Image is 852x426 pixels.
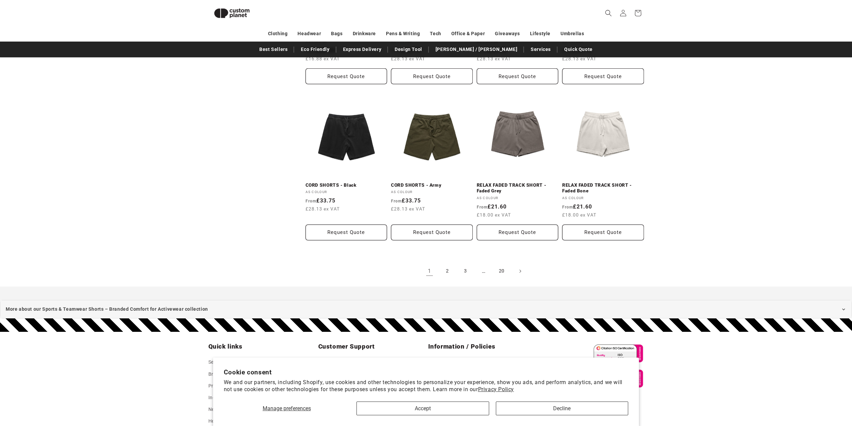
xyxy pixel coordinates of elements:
a: RELAX FADED TRACK SHORT - Faded Bone [562,182,644,194]
a: CORD SHORTS - Black [306,182,387,188]
: Request Quote [477,225,559,240]
a: Eco Friendly [298,44,333,55]
span: Manage preferences [263,405,311,412]
a: Best Sellers [256,44,291,55]
a: Printing Blog [208,380,238,392]
a: Express Delivery [340,44,385,55]
: Request Quote [391,68,473,84]
a: Privacy Policy [478,386,514,392]
a: CORD SHORTS - Army [391,182,473,188]
p: We and our partners, including Shopify, use cookies and other technologies to personalize your ex... [224,379,629,393]
a: Lifestyle [530,28,550,40]
a: Industry Guide Blog [208,392,253,404]
a: Search [208,358,224,368]
a: Page 1 [422,264,437,279]
button: Decline [496,402,629,415]
a: Office & Paper [451,28,485,40]
a: News Blog [208,404,232,415]
a: RELAX FADED TRACK SHORT - Faded Grey [477,182,559,194]
iframe: Chat Widget [740,354,852,426]
span: More about our Sports & Teamwear Shorts – Branded Comfort for Activewear collection [6,305,208,313]
a: Tech [430,28,441,40]
h2: Customer Support [318,343,424,351]
summary: Search [601,6,616,20]
a: Design Tool [391,44,425,55]
a: Next page [513,264,527,279]
: Request Quote [477,68,559,84]
a: Quick Quote [561,44,596,55]
a: [PERSON_NAME] / [PERSON_NAME] [432,44,521,55]
button: Request Quote [306,68,387,84]
a: Page 2 [440,264,455,279]
h2: Cookie consent [224,368,629,376]
h2: Information / Policies [428,343,534,351]
h2: Quick links [208,343,314,351]
a: Headwear [298,28,321,40]
a: Brands [208,368,225,380]
nav: Pagination [306,264,644,279]
span: … [476,264,491,279]
a: Bags [331,28,342,40]
img: ISO 9001 Certified [591,343,644,368]
a: Clothing [268,28,288,40]
button: Request Quote [391,225,473,240]
a: Pens & Writing [386,28,420,40]
a: Giveaways [495,28,520,40]
a: Page 20 [495,264,509,279]
button: Manage preferences [224,402,350,415]
a: Umbrellas [561,28,584,40]
button: Request Quote [562,68,644,84]
button: Request Quote [306,225,387,240]
button: Accept [356,402,489,415]
a: Drinkware [353,28,376,40]
: Request Quote [562,225,644,240]
img: Custom Planet [208,3,255,24]
a: Page 3 [458,264,473,279]
a: Services [527,44,554,55]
